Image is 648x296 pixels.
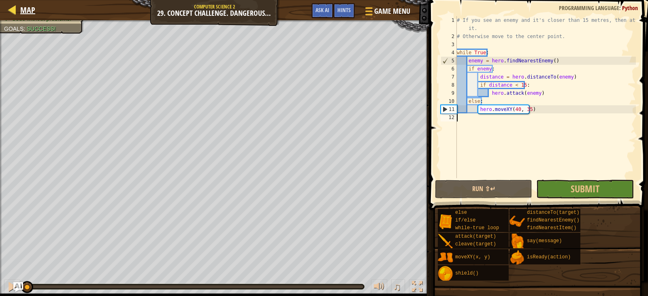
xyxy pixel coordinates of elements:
img: portrait.png [438,250,453,265]
div: 12 [441,113,457,121]
div: 3 [441,40,457,49]
span: findNearestEnemy() [527,217,580,223]
button: Toggle fullscreen [409,279,425,296]
img: portrait.png [438,266,453,281]
span: shield() [455,270,479,276]
div: 8 [441,81,457,89]
button: Game Menu [359,3,415,22]
div: 2 [441,32,457,40]
span: findNearestItem() [527,225,576,231]
span: else [455,210,467,215]
button: ♫ [391,279,405,296]
button: Run ⇧↵ [435,180,532,198]
span: Submit [571,182,599,195]
div: 11 [441,105,457,113]
img: portrait.png [509,234,525,249]
span: cleave(target) [455,241,496,247]
div: 1 [441,16,457,32]
div: 4 [441,49,457,57]
img: portrait.png [438,214,453,229]
span: say(message) [527,238,562,244]
span: Map [20,4,35,15]
span: distanceTo(target) [527,210,580,215]
span: Game Menu [374,6,410,17]
div: 9 [441,89,457,97]
img: portrait.png [438,234,453,249]
span: Programming language [559,4,619,12]
span: Ask AI [315,6,329,14]
img: portrait.png [509,250,525,265]
div: 6 [441,65,457,73]
span: moveXY(x, y) [455,254,490,260]
span: isReady(action) [527,254,571,260]
button: Ctrl + P: Pause [4,279,20,296]
span: : [619,4,622,12]
span: Hints [337,6,351,14]
div: 5 [441,57,457,65]
button: Adjust volume [371,279,387,296]
span: if/else [455,217,475,223]
img: portrait.png [509,214,525,229]
span: Success! [27,26,56,32]
span: attack(target) [455,234,496,239]
span: Python [622,4,638,12]
button: Submit [536,180,633,198]
div: 7 [441,73,457,81]
span: Goals [4,26,23,32]
span: ♫ [393,281,401,293]
span: while-true loop [455,225,499,231]
a: Map [16,4,35,15]
button: Ask AI [13,282,23,292]
div: 10 [441,97,457,105]
button: Ask AI [311,3,333,18]
span: : [23,26,27,32]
